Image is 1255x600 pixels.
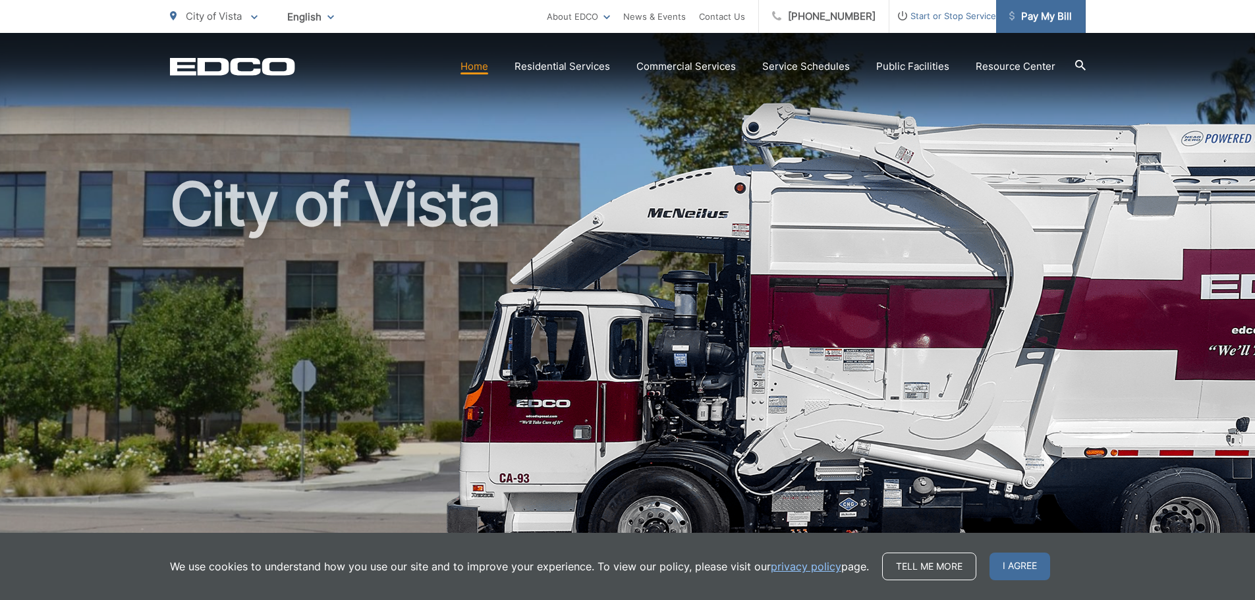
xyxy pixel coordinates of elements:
a: Residential Services [515,59,610,74]
span: I agree [990,553,1050,580]
a: Public Facilities [876,59,949,74]
a: News & Events [623,9,686,24]
span: English [277,5,344,28]
a: Service Schedules [762,59,850,74]
span: City of Vista [186,10,242,22]
span: Pay My Bill [1009,9,1072,24]
a: EDCD logo. Return to the homepage. [170,57,295,76]
a: Contact Us [699,9,745,24]
h1: City of Vista [170,171,1086,588]
a: Resource Center [976,59,1055,74]
a: Home [460,59,488,74]
a: Tell me more [882,553,976,580]
p: We use cookies to understand how you use our site and to improve your experience. To view our pol... [170,559,869,574]
a: About EDCO [547,9,610,24]
a: Commercial Services [636,59,736,74]
a: privacy policy [771,559,841,574]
